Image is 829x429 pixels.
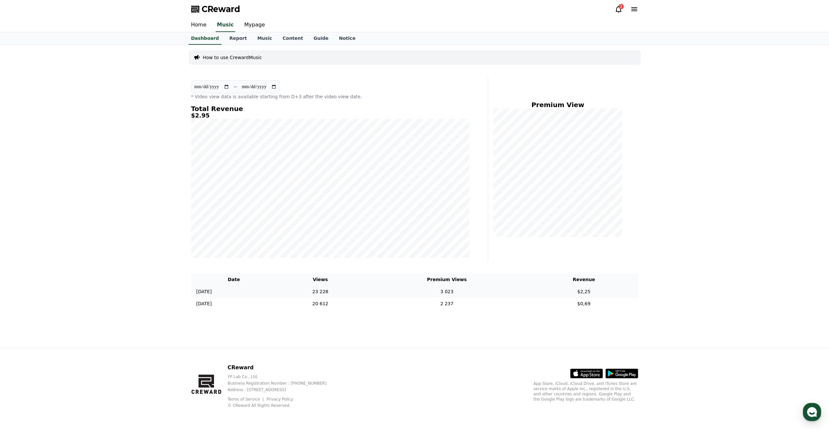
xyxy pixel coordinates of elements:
p: © CReward All Rights Reserved. [227,403,337,408]
a: Music [252,32,277,45]
td: 23 228 [277,286,364,298]
a: Content [277,32,308,45]
a: Home [2,207,43,223]
p: Address : [STREET_ADDRESS] [227,387,337,392]
a: Notice [334,32,361,45]
td: 3 023 [364,286,530,298]
a: Messages [43,207,84,223]
p: App Store, iCloud, iCloud Drive, and iTunes Store are service marks of Apple Inc., registered in ... [534,381,638,402]
span: Settings [97,217,113,222]
a: Terms of Service [227,397,265,402]
h4: Premium View [493,101,622,108]
p: * Video view data is available starting from D+3 after the video view date. [191,93,470,100]
a: Settings [84,207,125,223]
a: Mypage [239,18,270,32]
p: ~ [233,83,238,91]
th: Premium Views [364,274,530,286]
th: Views [277,274,364,286]
a: How to use CrewardMusic [203,54,262,61]
a: Report [224,32,252,45]
td: $2,25 [530,286,638,298]
a: CReward [191,4,240,14]
td: 2 237 [364,298,530,310]
th: Date [191,274,277,286]
span: Messages [54,217,74,222]
p: YP Lab Co., Ltd. [227,374,337,379]
a: 2 [615,5,622,13]
p: Business Registration Number : [PHONE_NUMBER] [227,381,337,386]
h5: $2.95 [191,112,470,119]
span: CReward [202,4,240,14]
td: $0,69 [530,298,638,310]
p: CReward [227,364,337,372]
a: Guide [308,32,334,45]
a: Home [186,18,212,32]
div: 2 [619,4,624,9]
a: Privacy Policy [267,397,293,402]
a: Dashboard [189,32,222,45]
h4: Total Revenue [191,105,470,112]
td: 20 612 [277,298,364,310]
p: [DATE] [196,300,212,307]
th: Revenue [530,274,638,286]
span: Home [17,217,28,222]
p: [DATE] [196,288,212,295]
a: Music [216,18,235,32]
